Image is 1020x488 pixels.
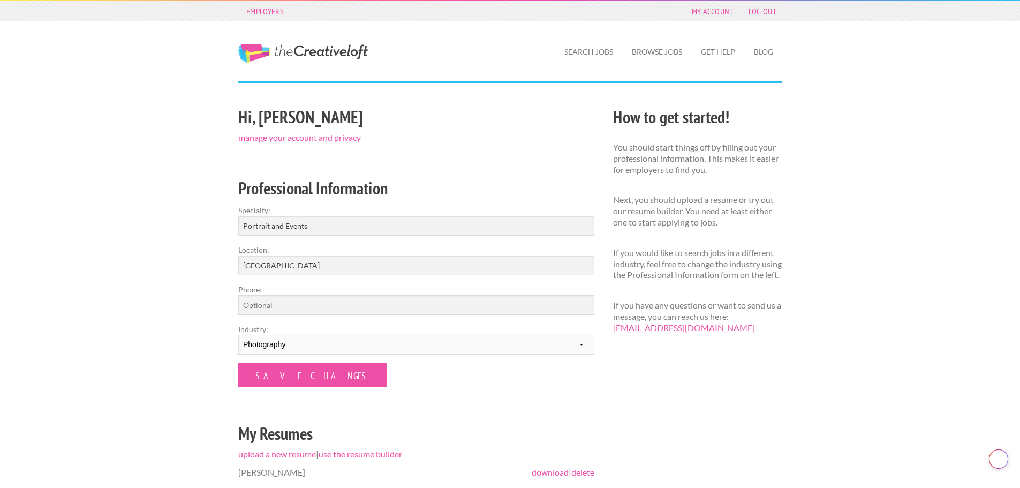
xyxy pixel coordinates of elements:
h2: How to get started! [613,105,782,129]
a: use the resume builder [319,449,402,459]
a: Search Jobs [556,40,622,64]
a: Get Help [692,40,744,64]
input: Optional [238,295,594,315]
a: Employers [241,4,289,19]
a: The Creative Loft [238,44,368,63]
label: Phone: [238,284,594,295]
label: Location: [238,244,594,256]
span: | [532,467,594,478]
a: delete [571,467,594,477]
h2: My Resumes [238,422,594,446]
h2: Professional Information [238,176,594,200]
label: Specialty: [238,205,594,216]
p: Next, you should upload a resume or try out our resume builder. You need at least either one to s... [613,194,782,228]
a: Log Out [743,4,782,19]
a: manage your account and privacy [238,132,361,142]
a: upload a new resume [238,449,316,459]
h2: Hi, [PERSON_NAME] [238,105,594,129]
a: My Account [686,4,739,19]
a: download [532,467,569,477]
span: [PERSON_NAME] [238,467,305,477]
input: e.g. New York, NY [238,256,594,275]
p: If you have any questions or want to send us a message, you can reach us here: [613,300,782,333]
a: Blog [745,40,782,64]
p: You should start things off by filling out your professional information. This makes it easier fo... [613,142,782,175]
input: Save Changes [238,363,387,387]
p: If you would like to search jobs in a different industry, feel free to change the industry using ... [613,247,782,281]
label: Industry: [238,324,594,335]
a: Browse Jobs [623,40,691,64]
a: [EMAIL_ADDRESS][DOMAIN_NAME] [613,322,755,333]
